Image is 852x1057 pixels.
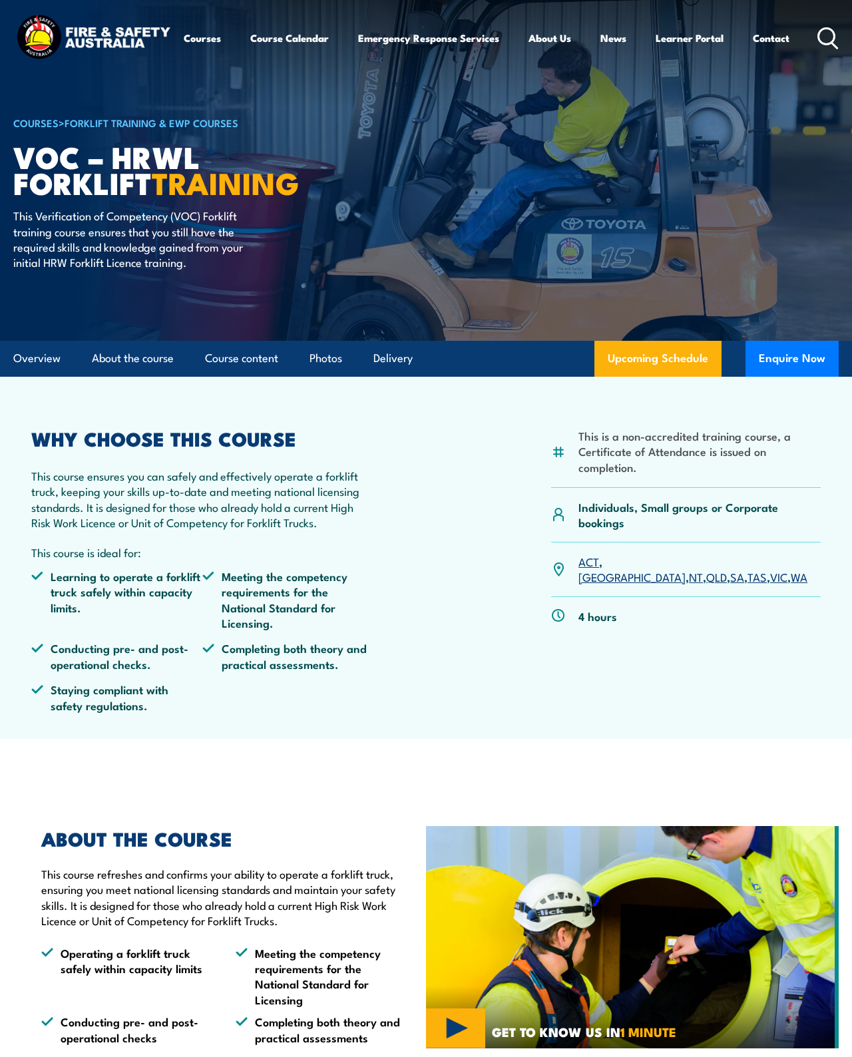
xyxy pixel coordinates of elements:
a: Forklift Training & EWP Courses [65,115,238,130]
h2: WHY CHOOSE THIS COURSE [31,429,373,447]
p: This course refreshes and confirms your ability to operate a forklift truck, ensuring you meet na... [41,866,406,929]
a: [GEOGRAPHIC_DATA] [578,568,686,584]
li: Conducting pre- and post-operational checks [41,1014,212,1045]
a: Course Calendar [250,22,329,54]
li: This is a non-accredited training course, a Certificate of Attendance is issued on completion. [578,428,821,475]
li: Meeting the competency requirements for the National Standard for Licensing [236,945,406,1008]
li: Operating a forklift truck safely within capacity limits [41,945,212,1008]
p: This Verification of Competency (VOC) Forklift training course ensures that you still have the re... [13,208,256,270]
a: News [600,22,626,54]
li: Staying compliant with safety regulations. [31,682,202,713]
a: Learner Portal [656,22,724,54]
a: VIC [770,568,787,584]
a: Course content [205,341,278,376]
a: Delivery [373,341,413,376]
a: SA [730,568,744,584]
a: ACT [578,553,599,569]
p: Individuals, Small groups or Corporate bookings [578,499,821,530]
strong: TRAINING [152,159,300,205]
p: 4 hours [578,608,617,624]
a: Emergency Response Services [358,22,499,54]
h1: VOC – HRWL Forklift [13,143,342,195]
a: About the course [92,341,174,376]
a: COURSES [13,115,59,130]
a: Overview [13,341,61,376]
h2: ABOUT THE COURSE [41,829,406,847]
li: Conducting pre- and post-operational checks. [31,640,202,672]
li: Completing both theory and practical assessments [236,1014,406,1045]
li: Learning to operate a forklift truck safely within capacity limits. [31,568,202,631]
a: QLD [706,568,727,584]
li: Completing both theory and practical assessments. [202,640,373,672]
button: Enquire Now [745,341,839,377]
strong: 1 MINUTE [620,1022,676,1041]
h6: > [13,114,342,130]
li: Meeting the competency requirements for the National Standard for Licensing. [202,568,373,631]
a: WA [791,568,807,584]
p: , , , , , , , [578,554,821,585]
a: Upcoming Schedule [594,341,722,377]
a: Courses [184,22,221,54]
a: TAS [747,568,767,584]
a: NT [689,568,703,584]
span: GET TO KNOW US IN [492,1026,676,1038]
a: Contact [753,22,789,54]
p: This course is ideal for: [31,544,373,560]
a: Photos [310,341,342,376]
a: About Us [529,22,571,54]
p: This course ensures you can safely and effectively operate a forklift truck, keeping your skills ... [31,468,373,530]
